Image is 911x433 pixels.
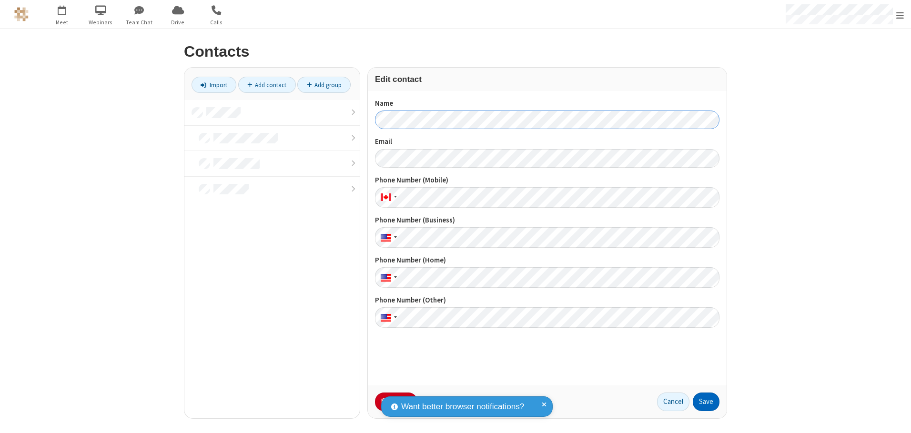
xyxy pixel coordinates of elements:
a: Import [192,77,236,93]
span: Want better browser notifications? [401,401,524,413]
button: Save [693,393,719,412]
a: Add group [297,77,351,93]
div: Canada: + 1 [375,187,400,208]
div: United States: + 1 [375,267,400,288]
span: Team Chat [121,18,157,27]
span: Drive [160,18,196,27]
h2: Contacts [184,43,727,60]
div: United States: + 1 [375,307,400,328]
label: Email [375,136,719,147]
label: Phone Number (Mobile) [375,175,719,186]
button: Delete [375,393,417,412]
h3: Edit contact [375,75,719,84]
span: Calls [199,18,234,27]
label: Phone Number (Home) [375,255,719,266]
a: Add contact [238,77,296,93]
button: Cancel [657,393,689,412]
label: Phone Number (Business) [375,215,719,226]
div: United States: + 1 [375,227,400,248]
label: Phone Number (Other) [375,295,719,306]
span: Meet [44,18,80,27]
span: Webinars [83,18,119,27]
img: QA Selenium DO NOT DELETE OR CHANGE [14,7,29,21]
label: Name [375,98,719,109]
